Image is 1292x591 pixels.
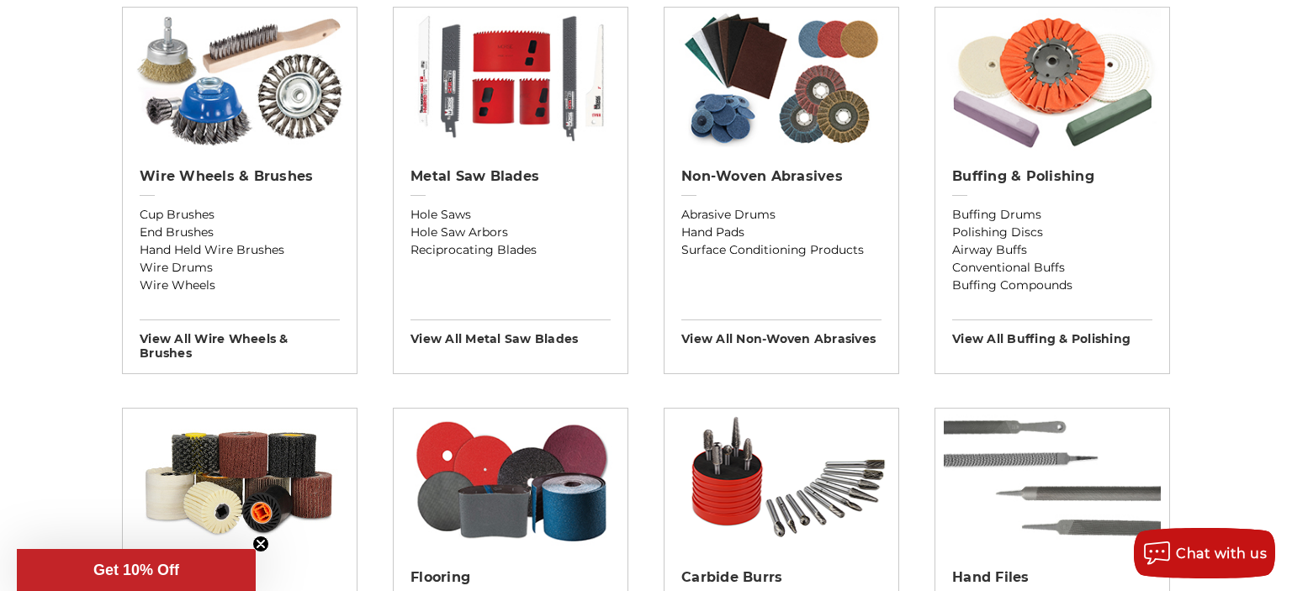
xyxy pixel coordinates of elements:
img: Flooring [402,409,620,551]
span: Get 10% Off [93,562,179,578]
button: Chat with us [1134,528,1275,578]
h2: Carbide Burrs [681,569,882,586]
h3: View All buffing & polishing [952,319,1152,346]
a: Conventional Buffs [952,259,1152,277]
h3: View All wire wheels & brushes [140,319,340,361]
div: Get 10% OffClose teaser [17,549,256,591]
a: Hole Saw Arbors [410,224,611,241]
img: Hand Files [944,409,1162,551]
a: Wire Wheels [140,277,340,294]
img: Carbide Burrs [665,409,898,551]
h2: Flooring [410,569,611,586]
h2: Non-woven Abrasives [681,168,882,185]
a: Hole Saws [410,206,611,224]
a: Surface Conditioning Products [681,241,882,259]
a: Wire Drums [140,259,340,277]
img: Non-woven Abrasives [673,8,891,150]
img: Wire Wheels & Brushes [131,8,349,150]
h3: View All non-woven abrasives [681,319,882,346]
button: Close teaser [252,536,269,552]
span: Chat with us [1176,546,1267,562]
a: Buffing Compounds [952,277,1152,294]
a: Hand Pads [681,224,882,241]
a: Abrasive Drums [681,206,882,224]
a: Reciprocating Blades [410,241,611,259]
a: Airway Buffs [952,241,1152,259]
a: End Brushes [140,224,340,241]
h2: Wire Wheels & Brushes [140,168,340,185]
a: Hand Held Wire Brushes [140,241,340,259]
a: Cup Brushes [140,206,340,224]
img: Sanding Drums [123,409,357,551]
a: Polishing Discs [952,224,1152,241]
a: Buffing Drums [952,206,1152,224]
img: Metal Saw Blades [402,8,620,150]
h3: View All metal saw blades [410,319,611,346]
h2: Buffing & Polishing [952,168,1152,185]
img: Buffing & Polishing [944,8,1162,150]
h2: Metal Saw Blades [410,168,611,185]
h2: Hand Files [952,569,1152,586]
